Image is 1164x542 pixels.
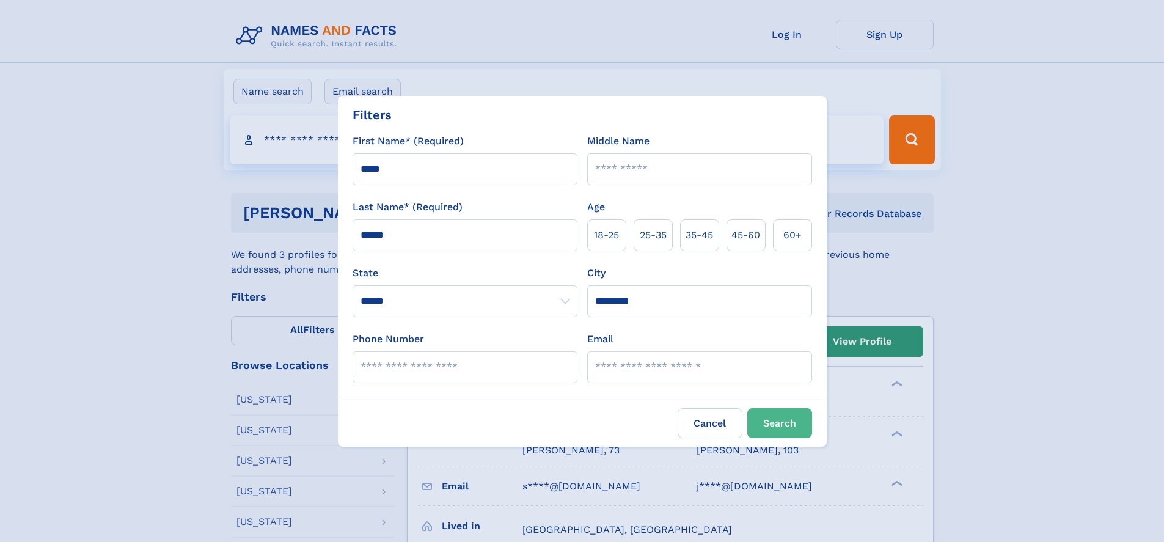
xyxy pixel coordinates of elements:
[783,228,802,243] span: 60+
[640,228,667,243] span: 25‑35
[353,134,464,148] label: First Name* (Required)
[587,266,606,280] label: City
[353,106,392,124] div: Filters
[594,228,619,243] span: 18‑25
[353,332,424,346] label: Phone Number
[747,408,812,438] button: Search
[353,200,463,214] label: Last Name* (Required)
[587,200,605,214] label: Age
[587,332,613,346] label: Email
[731,228,760,243] span: 45‑60
[587,134,650,148] label: Middle Name
[353,266,577,280] label: State
[678,408,742,438] label: Cancel
[686,228,713,243] span: 35‑45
